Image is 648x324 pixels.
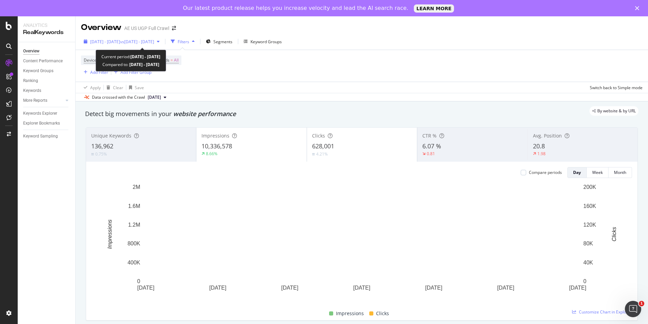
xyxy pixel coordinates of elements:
text: 40K [583,260,593,265]
button: Switch back to Simple mode [587,82,643,93]
text: [DATE] [137,285,154,291]
a: LEARN MORE [414,4,454,13]
span: Clicks [312,132,325,139]
div: Day [573,169,581,175]
div: Analytics [23,22,70,29]
div: 8.66% [206,151,217,157]
span: All [174,55,179,65]
span: vs [DATE] - [DATE] [120,39,154,45]
span: 136,962 [91,142,113,150]
div: RealKeywords [23,29,70,36]
div: Current period: [101,53,160,61]
div: Our latest product release helps you increase velocity and lead the AI search race. [183,5,408,12]
div: Compare periods [529,169,562,175]
a: Keywords Explorer [23,110,70,117]
span: Unique Keywords [91,132,131,139]
div: Explorer Bookmarks [23,120,60,127]
div: Add Filter [90,69,108,75]
div: Keyword Groups [250,39,282,45]
span: Avg. Position [533,132,562,139]
span: [DATE] - [DATE] [90,39,120,45]
div: Keywords Explorer [23,110,57,117]
text: 1.6M [128,203,140,209]
button: [DATE] - [DATE]vs[DATE] - [DATE] [81,36,162,47]
div: 1.98 [537,151,546,157]
text: 80K [583,241,593,246]
text: [DATE] [497,285,514,291]
span: 1 [639,301,644,306]
a: Keyword Sampling [23,133,70,140]
span: = [171,57,173,63]
span: Impressions [201,132,229,139]
div: arrow-right-arrow-left [172,26,176,31]
text: Impressions [107,220,113,249]
div: AE US UGP Full Crawl [124,25,169,32]
text: 200K [583,184,596,190]
text: [DATE] [425,285,442,291]
div: Week [592,169,603,175]
a: More Reports [23,97,64,104]
div: Overview [81,22,121,33]
span: Customize Chart in Explorer [579,309,632,315]
div: Content Performance [23,58,63,65]
span: Clicks [376,309,389,318]
button: Month [609,167,632,178]
b: [DATE] - [DATE] [130,54,160,60]
a: Keyword Groups [23,67,70,75]
a: Customize Chart in Explorer [572,309,632,315]
div: Overview [23,48,39,55]
button: Save [126,82,144,93]
span: By website & by URL [597,109,636,113]
iframe: Intercom live chat [625,301,641,317]
span: Impressions [336,309,364,318]
div: Save [135,85,144,91]
button: Week [587,167,609,178]
div: Month [614,169,626,175]
div: Clear [113,85,123,91]
svg: A chart. [92,183,632,302]
text: 400K [128,260,141,265]
a: Overview [23,48,70,55]
div: Apply [90,85,101,91]
text: 0 [583,278,586,284]
div: Close [635,6,642,10]
text: 2M [133,184,140,190]
a: Content Performance [23,58,70,65]
button: Day [567,167,587,178]
button: Clear [104,82,123,93]
div: Add Filter Group [120,69,151,75]
span: 2023 Jul. 28th [148,94,161,100]
text: 120K [583,222,596,228]
div: 0.75% [95,151,107,157]
text: 0 [137,278,140,284]
span: 6.07 % [422,142,441,150]
button: Apply [81,82,101,93]
button: [DATE] [145,93,169,101]
div: Keywords [23,87,41,94]
text: 160K [583,203,596,209]
button: Filters [168,36,197,47]
a: Keywords [23,87,70,94]
div: Data crossed with the Crawl [92,94,145,100]
text: [DATE] [209,285,226,291]
span: Device [84,57,97,63]
span: 20.8 [533,142,545,150]
div: Keyword Groups [23,67,53,75]
div: Ranking [23,77,38,84]
div: 4.21% [316,151,328,157]
span: CTR % [422,132,437,139]
img: Equal [91,153,94,155]
text: [DATE] [281,285,298,291]
button: Keyword Groups [241,36,285,47]
span: 628,001 [312,142,334,150]
span: 10,336,578 [201,142,232,150]
a: Ranking [23,77,70,84]
button: Add Filter [81,68,108,76]
button: Add Filter Group [111,68,151,76]
a: Explorer Bookmarks [23,120,70,127]
img: Equal [312,153,315,155]
text: 800K [128,241,141,246]
text: [DATE] [353,285,370,291]
text: [DATE] [569,285,586,291]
